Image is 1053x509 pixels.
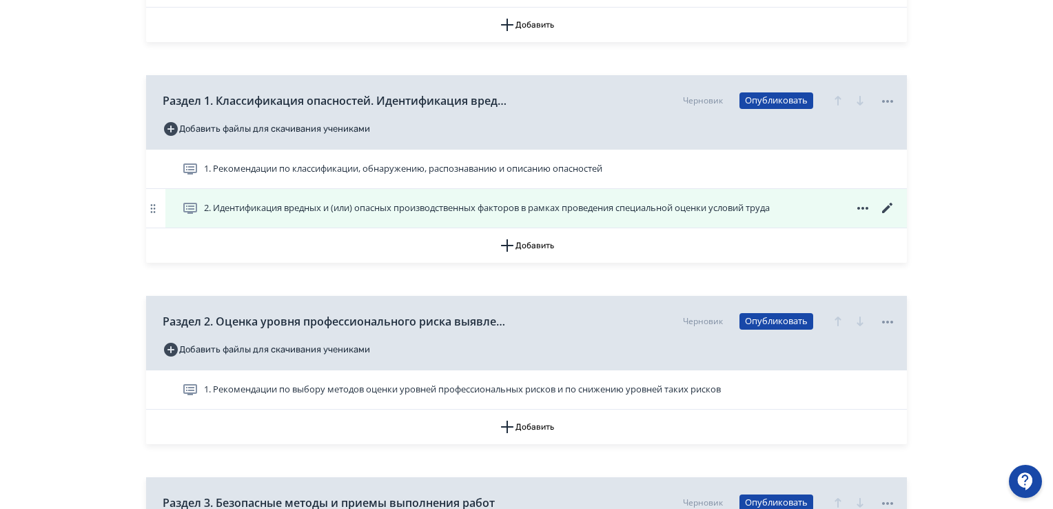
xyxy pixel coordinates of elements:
span: Раздел 1. Классификация опасностей. Идентификация вредных и (или) опасных производственных фактор... [163,92,507,109]
button: Добавить [146,8,907,42]
div: 1. Рекомендации по выбору методов оценки уровней профессиональных рисков и по снижению уровней та... [146,370,907,410]
button: Добавить файлы для скачивания учениками [163,118,370,140]
div: 2. Идентификация вредных и (или) опасных производственных факторов в рамках проведения специально... [146,189,907,228]
div: Черновик [683,94,723,107]
span: 1. Рекомендации по выбору методов оценки уровней профессиональных рисков и по снижению уровней та... [204,383,721,397]
button: Опубликовать [739,313,813,330]
div: 1. Рекомендации по классификации, обнаружению, распознаванию и описанию опасностей [146,150,907,189]
div: Черновик [683,315,723,328]
div: Черновик [683,497,723,509]
span: 1. Рекомендации по классификации, обнаружению, распознаванию и описанию опасностей [204,162,602,176]
button: Добавить файлы для скачивания учениками [163,339,370,361]
button: Добавить [146,228,907,263]
span: 2. Идентификация вредных и (или) опасных производственных факторов в рамках проведения специально... [204,201,770,215]
button: Опубликовать [739,92,813,109]
button: Добавить [146,410,907,444]
span: Раздел 2. Оценка уровня профессионального риска выявленных (идентифицированных) опасностей [163,313,507,330]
